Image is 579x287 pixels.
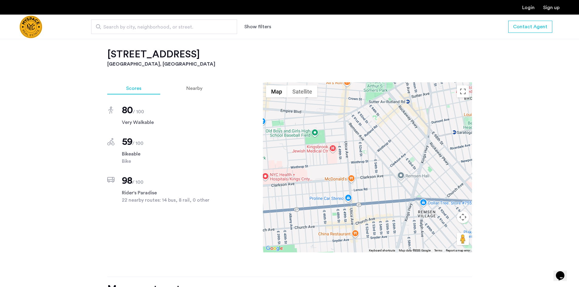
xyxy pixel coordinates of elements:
button: Toggle fullscreen view [457,85,469,97]
a: Login [522,5,535,10]
img: score [107,138,115,145]
a: Report a map error [446,248,470,253]
a: Terms (opens in new tab) [434,248,442,253]
span: Bikeable [122,150,221,158]
button: Show or hide filters [244,23,271,30]
span: / 100 [132,180,143,185]
span: Map data ©2025 Google [399,249,431,252]
h3: [GEOGRAPHIC_DATA], [GEOGRAPHIC_DATA] [107,60,472,68]
iframe: chat widget [553,263,573,281]
button: button [508,21,552,33]
span: / 100 [133,109,144,114]
span: 22 nearby routes: 14 bus, 8 rail, 0 other [122,196,221,204]
span: 98 [122,176,133,186]
span: Scores [126,86,141,91]
img: score [107,177,115,183]
span: Nearby [186,86,202,91]
a: Open this area in Google Maps (opens a new window) [264,244,284,252]
button: Show satellite imagery [287,85,317,97]
span: Contact Agent [513,23,547,30]
a: Registration [543,5,560,10]
a: Cazamio Logo [19,15,42,38]
img: score [109,107,113,114]
button: Drag Pegman onto the map to open Street View [457,233,469,245]
button: Show street map [266,85,287,97]
span: 80 [122,105,133,115]
span: Bike [122,158,221,165]
button: Keyboard shortcuts [369,248,395,253]
span: Very Walkable [122,119,221,126]
img: Google [264,244,284,252]
input: Apartment Search [91,19,237,34]
span: / 100 [132,141,143,146]
h2: [STREET_ADDRESS] [107,48,472,60]
span: Rider's Paradise [122,189,221,196]
img: logo [19,15,42,38]
span: 59 [122,137,133,147]
button: Map camera controls [457,211,469,223]
span: Search by city, neighborhood, or street. [103,23,220,31]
